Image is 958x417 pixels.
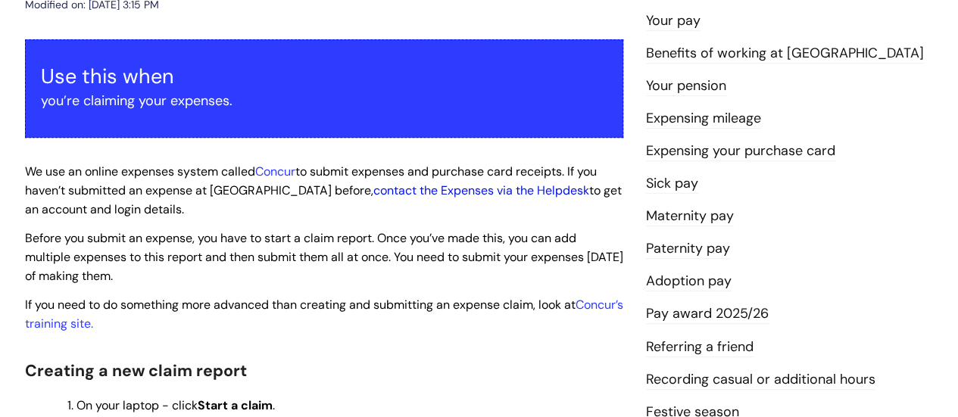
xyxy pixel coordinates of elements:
span: If you need to do something more advanced than creating and submitting an expense claim, look at [25,297,576,313]
a: Maternity pay [646,207,734,226]
a: Your pay [646,11,701,31]
a: Concur’s training site [25,297,623,331]
a: Recording casual or additional hours [646,370,875,390]
span: We use an online expenses system called to submit expenses and purchase card receipts. If you hav... [25,163,622,217]
a: contact the Expenses via the Helpdesk [373,182,589,198]
span: . [25,297,623,331]
a: Adoption pay [646,272,732,291]
a: Benefits of working at [GEOGRAPHIC_DATA] [646,44,924,64]
a: Pay award 2025/26 [646,304,769,324]
h3: Use this when [41,64,607,89]
a: Expensing mileage [646,109,761,129]
span: Creating a new claim report [25,360,247,381]
strong: Start a claim [198,397,273,413]
a: Sick pay [646,174,698,194]
a: Referring a friend [646,338,754,357]
a: Paternity pay [646,239,730,259]
span: Before you submit an expense, you have to start a claim report. Once you’ve made this, you can ad... [25,230,623,284]
p: you’re claiming your expenses. [41,89,607,113]
span: On your laptop - click . [76,397,275,413]
a: Your pension [646,76,726,96]
a: Concur [255,163,295,179]
a: Expensing your purchase card [646,142,835,161]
